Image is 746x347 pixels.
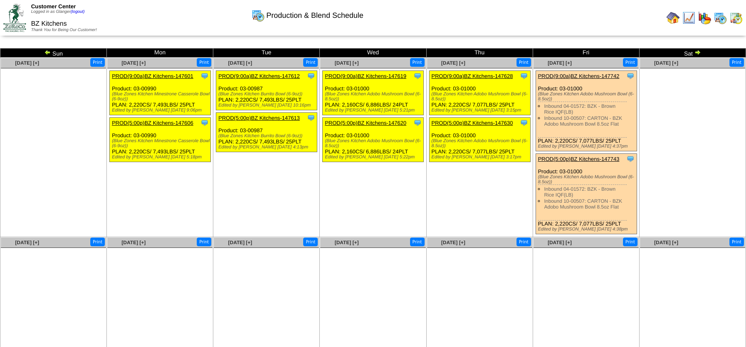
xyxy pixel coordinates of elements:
td: Thu [426,49,533,58]
div: (Blue Zones Kitchen Adobo Mushroom Bowl (6-8.5oz)) [432,138,530,148]
a: Inbound 04-01572: BZK - Brown Rice IQF(LB) [544,103,616,115]
div: Edited by [PERSON_NAME] [DATE] 10:16pm [218,103,317,108]
button: Print [410,238,425,246]
button: Print [517,58,531,67]
span: Customer Center [31,3,76,10]
button: Print [90,58,105,67]
a: Inbound 10-00507: CARTON - BZK Adobo Mushroom Bowl 8.5oz Flat [544,198,622,210]
img: calendarinout.gif [729,11,743,24]
span: Logged in as Glanger [31,10,85,14]
a: [DATE] [+] [441,60,465,66]
div: (Blue Zones Kitchen Minestrone Casserole Bowl (6-9oz)) [112,92,210,102]
a: PROD(9:00a)BZ Kitchens-147628 [432,73,513,79]
a: PROD(9:00a)BZ Kitchens-147742 [538,73,620,79]
div: Edited by [PERSON_NAME] [DATE] 5:18pm [112,155,210,160]
button: Print [90,238,105,246]
div: Product: 03-01000 PLAN: 2,220CS / 7,077LBS / 25PLT [429,71,530,115]
div: (Blue Zones Kitchen Adobo Mushroom Bowl (6-8.5oz)) [325,138,423,148]
img: Tooltip [307,72,315,80]
td: Sun [0,49,107,58]
div: Product: 03-00987 PLAN: 2,220CS / 7,493LBS / 25PLT [216,71,317,110]
a: [DATE] [+] [15,240,39,245]
a: PROD(9:00a)BZ Kitchens-147601 [112,73,193,79]
a: [DATE] [+] [654,60,678,66]
div: (Blue Zones Kitchen Adobo Mushroom Bowl (6-8.5oz)) [538,175,637,184]
div: Product: 03-01000 PLAN: 2,160CS / 6,886LBS / 24PLT [323,71,424,115]
span: Thank You for Being Our Customer! [31,28,97,32]
img: Tooltip [413,72,422,80]
td: Fri [533,49,639,58]
a: [DATE] [+] [122,240,146,245]
div: Edited by [PERSON_NAME] [DATE] 4:38pm [538,227,637,232]
a: [DATE] [+] [654,240,678,245]
button: Print [729,58,744,67]
a: [DATE] [+] [441,240,465,245]
div: Edited by [PERSON_NAME] [DATE] 5:21pm [325,108,423,113]
img: Tooltip [520,119,528,127]
span: BZ Kitchens [31,20,67,27]
a: PROD(5:00p)BZ Kitchens-147743 [538,156,620,162]
img: line_graph.gif [682,11,695,24]
div: (Blue Zones Kitchen Adobo Mushroom Bowl (6-8.5oz)) [325,92,423,102]
a: Inbound 04-01572: BZK - Brown Rice IQF(LB) [544,186,616,198]
a: [DATE] [+] [548,60,572,66]
a: PROD(5:00p)BZ Kitchens-147620 [325,120,406,126]
img: calendarprod.gif [251,9,265,22]
div: Edited by [PERSON_NAME] [DATE] 5:22pm [325,155,423,160]
a: [DATE] [+] [122,60,146,66]
img: Tooltip [200,119,209,127]
button: Print [623,58,637,67]
a: PROD(5:00p)BZ Kitchens-147613 [218,115,300,121]
button: Print [729,238,744,246]
img: calendarprod.gif [714,11,727,24]
a: (logout) [71,10,85,14]
a: [DATE] [+] [15,60,39,66]
a: PROD(5:00p)BZ Kitchens-147606 [112,120,193,126]
a: PROD(5:00p)BZ Kitchens-147630 [432,120,513,126]
img: arrowright.gif [694,49,701,56]
button: Print [197,58,211,67]
td: Sat [639,49,746,58]
div: Edited by [PERSON_NAME] [DATE] 4:13pm [218,145,317,150]
img: ZoRoCo_Logo(Green%26Foil)%20jpg.webp [3,4,26,32]
div: Product: 03-01000 PLAN: 2,160CS / 6,886LBS / 24PLT [323,118,424,162]
div: Product: 03-00987 PLAN: 2,220CS / 7,493LBS / 25PLT [216,113,317,152]
div: Product: 03-01000 PLAN: 2,220CS / 7,077LBS / 25PLT [429,118,530,162]
div: (Blue Zones Kitchen Adobo Mushroom Bowl (6-8.5oz)) [432,92,530,102]
td: Tue [213,49,320,58]
div: Product: 03-00990 PLAN: 2,220CS / 7,493LBS / 25PLT [110,71,211,115]
img: arrowleft.gif [44,49,51,56]
a: Inbound 10-00507: CARTON - BZK Adobo Mushroom Bowl 8.5oz Flat [544,115,622,127]
div: Edited by [PERSON_NAME] [DATE] 3:17pm [432,155,530,160]
div: Product: 03-00990 PLAN: 2,220CS / 7,493LBS / 25PLT [110,118,211,162]
img: Tooltip [520,72,528,80]
a: PROD(9:00a)BZ Kitchens-147612 [218,73,300,79]
button: Print [410,58,425,67]
div: Edited by [PERSON_NAME] [DATE] 4:37pm [538,144,637,149]
div: Product: 03-01000 PLAN: 2,220CS / 7,077LBS / 25PLT [536,71,637,151]
div: (Blue Zones Kitchen Burrito Bowl (6-9oz)) [218,92,317,97]
a: [DATE] [+] [228,240,252,245]
div: (Blue Zones Kitchen Adobo Mushroom Bowl (6-8.5oz)) [538,92,637,102]
img: Tooltip [626,72,635,80]
a: [DATE] [+] [335,240,359,245]
a: [DATE] [+] [228,60,252,66]
img: Tooltip [307,114,315,122]
span: [DATE] [+] [548,240,572,245]
a: PROD(9:00a)BZ Kitchens-147619 [325,73,406,79]
img: Tooltip [626,155,635,163]
span: [DATE] [+] [335,60,359,66]
img: graph.gif [698,11,711,24]
span: Production & Blend Schedule [266,11,363,20]
button: Print [197,238,211,246]
div: Product: 03-01000 PLAN: 2,220CS / 7,077LBS / 25PLT [536,154,637,234]
img: home.gif [666,11,680,24]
